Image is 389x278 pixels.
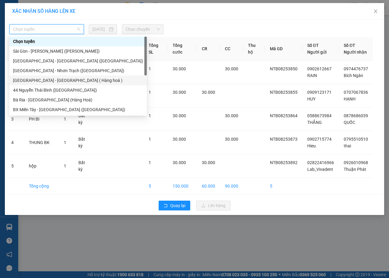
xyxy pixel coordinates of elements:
span: 1 [149,137,151,142]
span: 0707067836 [344,90,368,95]
span: Số ĐT [307,43,319,48]
span: 1 [149,66,151,71]
th: CC [220,37,243,61]
div: 30.000 [51,32,101,40]
span: HẠNH [344,97,356,101]
div: Sài Gòn - Vũng Tàu (Hàng Hoá) [9,46,147,56]
span: 0926010968 [344,160,368,165]
td: 5 [6,154,24,178]
span: thai [344,143,351,148]
span: Hieu [307,143,316,148]
div: Bà Rịa - [GEOGRAPHIC_DATA] (Hàng Hoá) [13,97,143,103]
td: 2 [6,84,24,107]
th: Mã GD [265,37,302,61]
span: 30.000 [173,113,186,118]
div: Bình Giã [52,5,101,12]
div: 0908553665 [5,20,48,28]
div: Chọn tuyến [9,37,147,46]
span: Chọn chuyến [126,25,160,34]
span: QUỐC [344,120,355,125]
div: Thành [5,12,48,20]
button: rollbackQuay lại [159,201,190,210]
span: 30.000 [225,66,238,71]
span: Bích Ngân [344,73,363,78]
td: 150.000 [168,178,197,195]
span: 30.000 [173,160,186,165]
td: Tổng cộng [24,178,59,195]
span: 30.000 [173,137,186,142]
span: close [373,9,378,14]
div: Sài Gòn - Bà Rịa (Hàng Hoá) [9,56,147,66]
td: 90.000 [220,178,243,195]
button: Close [367,3,384,20]
div: Sài Gòn - Nhơn Trạch (Hàng Hoá) [9,66,147,76]
span: C : [51,33,56,40]
span: 30.000 [173,66,186,71]
div: [GEOGRAPHIC_DATA] - [GEOGRAPHIC_DATA] ( Hàng hoá ) [13,77,143,84]
td: 4 [6,131,24,154]
span: THẮNG [307,120,322,125]
td: 3 [6,107,24,131]
th: Thu hộ [243,37,265,61]
span: 0878686039 [344,113,368,118]
td: THUNG BK [24,131,59,154]
div: BX Miền Tây - Bà Rịa (Hàng Hóa) [9,105,147,114]
span: 0588673984 [307,113,332,118]
div: 44 Nguyễn Thái Bình (Hàng Ngoài) [9,85,147,95]
span: NTB08253855 [270,90,298,95]
td: 5 [265,178,302,195]
div: Sài Gòn - Long Hải ( Hàng hoá ) [9,76,147,85]
span: 30.000 [202,160,215,165]
td: Bất kỳ [74,154,95,178]
span: 0902715774 [307,137,332,142]
span: 0795510510 [344,137,368,142]
th: STT [6,37,24,61]
td: Bất kỳ [74,107,95,131]
div: 0966006833 [52,20,101,28]
span: 1 [149,113,151,118]
span: XÁC NHẬN SỐ HÀNG LÊN XE [12,8,75,14]
td: Bất kỳ [74,131,95,154]
span: Người nhận [344,50,367,55]
span: 0909123171 [307,90,332,95]
th: CR [197,37,220,61]
span: Gửi: [5,6,15,12]
span: Thuận Phát [344,167,366,172]
span: NTB08253864 [270,113,298,118]
span: Chọn tuyến [13,25,80,34]
div: Sài Gòn - [PERSON_NAME] ([PERSON_NAME]) [13,48,143,55]
th: Tổng SL [144,37,168,61]
span: 30.000 [173,90,186,95]
span: NTB08253892 [270,160,298,165]
div: Tên hàng: hộp đen ( : 1 ) [5,44,101,52]
span: 1 [149,90,151,95]
span: Số ĐT [344,43,355,48]
td: hộp [24,154,59,178]
span: 30.000 [225,113,238,118]
span: RAIN [307,73,317,78]
span: Lab_Vivadent [307,167,333,172]
td: PH BI [24,107,59,131]
span: Quay lại [170,202,185,209]
div: Bà Rịa - Sài Gòn (Hàng Hoá) [9,95,147,105]
div: Chọn tuyến [13,38,143,45]
td: 5 [144,178,168,195]
span: HUY [307,97,315,101]
span: 1 [64,117,66,121]
div: [GEOGRAPHIC_DATA] - Nhơn Trạch ([GEOGRAPHIC_DATA]) [13,67,143,74]
span: Nhận: [52,6,67,12]
span: 1 [64,164,66,168]
span: 0902612667 [307,66,332,71]
div: 44 NTB [5,5,48,12]
span: 02822416966 [307,160,334,165]
div: [PERSON_NAME] [52,12,101,20]
div: 44 Nguyễn Thái Bình ([GEOGRAPHIC_DATA]) [13,87,143,93]
span: 1 [149,160,151,165]
th: Tổng cước [168,37,197,61]
span: 0974476737 [344,66,368,71]
td: 1 [6,61,24,84]
span: NTB08253873 [270,137,298,142]
input: 13/08/2025 [92,26,108,33]
span: 1 [64,140,66,145]
div: [GEOGRAPHIC_DATA] - [GEOGRAPHIC_DATA] ([GEOGRAPHIC_DATA]) [13,58,143,64]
